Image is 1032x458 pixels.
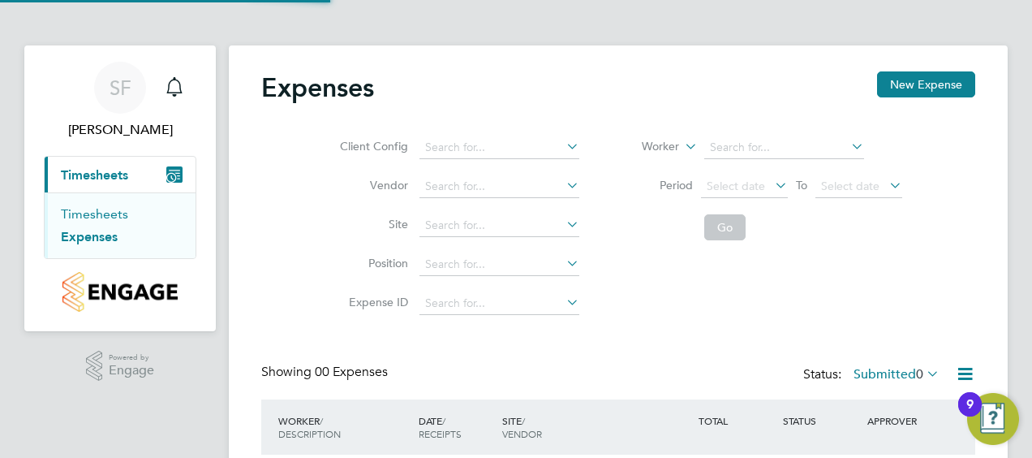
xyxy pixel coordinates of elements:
label: Site [335,217,408,231]
div: 9 [966,404,974,426]
label: Position [335,256,408,270]
label: Period [620,178,693,192]
span: SF [110,77,131,98]
a: Go to home page [44,272,196,312]
button: New Expense [877,71,975,97]
span: VENDOR [502,427,542,440]
label: Worker [606,139,679,155]
span: 0 [916,366,923,382]
h2: Expenses [261,71,374,104]
span: Shaun Fessey [44,120,196,140]
span: Select date [707,179,765,193]
a: Timesheets [61,206,128,222]
span: RECEIPTS [419,427,462,440]
span: Select date [821,179,879,193]
span: To [791,175,812,196]
div: Timesheets [45,192,196,258]
input: Search for... [419,292,579,315]
button: Timesheets [45,157,196,192]
a: SF[PERSON_NAME] [44,62,196,140]
span: Powered by [109,351,154,365]
span: 00 Expenses [315,364,388,380]
span: / [442,414,445,427]
input: Search for... [419,214,579,237]
span: Engage [109,364,154,378]
span: Timesheets [61,167,128,183]
label: Client Config [335,139,408,153]
input: Search for... [419,253,579,276]
div: Showing [261,364,391,381]
label: Vendor [335,178,408,192]
button: Go [704,214,746,240]
div: TOTAL [694,406,779,435]
a: Powered byEngage [86,351,155,382]
div: WORKER [274,406,415,448]
div: APPROVER [863,406,948,435]
img: countryside-properties-logo-retina.png [62,272,177,312]
div: STATUS [779,406,863,435]
input: Search for... [419,175,579,198]
span: / [522,414,525,427]
span: DESCRIPTION [278,427,341,440]
a: Expenses [61,229,118,244]
span: / [320,414,323,427]
div: DATE [415,406,499,448]
label: Submitted [854,366,940,382]
label: Expense ID [335,295,408,309]
div: SITE [498,406,694,448]
div: Status: [803,364,943,387]
input: Search for... [419,136,579,159]
button: Open Resource Center, 9 new notifications [967,393,1019,445]
input: Search for... [704,136,864,159]
nav: Main navigation [24,45,216,331]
